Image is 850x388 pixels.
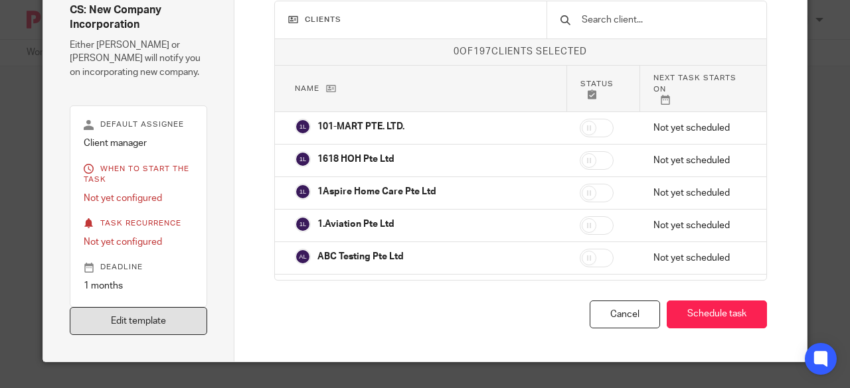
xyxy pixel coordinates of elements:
[590,300,660,329] div: Cancel
[317,120,404,133] p: 101-MART PTE. LTD.
[295,151,311,167] img: svg%3E
[295,216,311,232] img: svg%3E
[295,119,311,135] img: svg%3E
[288,15,534,25] h3: Clients
[653,154,746,167] p: Not yet scheduled
[84,137,193,150] p: Client manager
[580,78,626,99] p: Status
[84,164,193,185] p: When to start the task
[295,184,311,200] img: svg%3E
[454,47,460,56] span: 0
[70,307,207,336] a: Edit template
[84,119,193,130] p: Default assignee
[295,83,553,94] p: Name
[317,153,394,166] p: 1618 HOH Pte Ltd
[653,121,746,135] p: Not yet scheduled
[84,192,193,205] p: Not yet configured
[653,186,746,200] p: Not yet scheduled
[580,13,753,27] input: Search client...
[317,218,394,231] p: 1.Aviation Pte Ltd
[667,300,767,329] button: Schedule task
[84,262,193,273] p: Deadline
[473,47,491,56] span: 197
[70,38,207,79] p: Either [PERSON_NAME] or [PERSON_NAME] will notify you on incorporating new company.
[653,251,746,265] p: Not yet scheduled
[653,219,746,232] p: Not yet scheduled
[275,45,767,58] p: of clients selected
[295,249,311,265] img: svg%3E
[317,185,436,198] p: 1Aspire Home Care Pte Ltd
[84,279,193,292] p: 1 months
[84,235,193,249] p: Not yet configured
[84,218,193,229] p: Task recurrence
[317,250,404,263] p: ABC Testing Pte Ltd
[653,72,746,105] p: Next task starts on
[70,3,207,32] h4: CS: New Company Incorporation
